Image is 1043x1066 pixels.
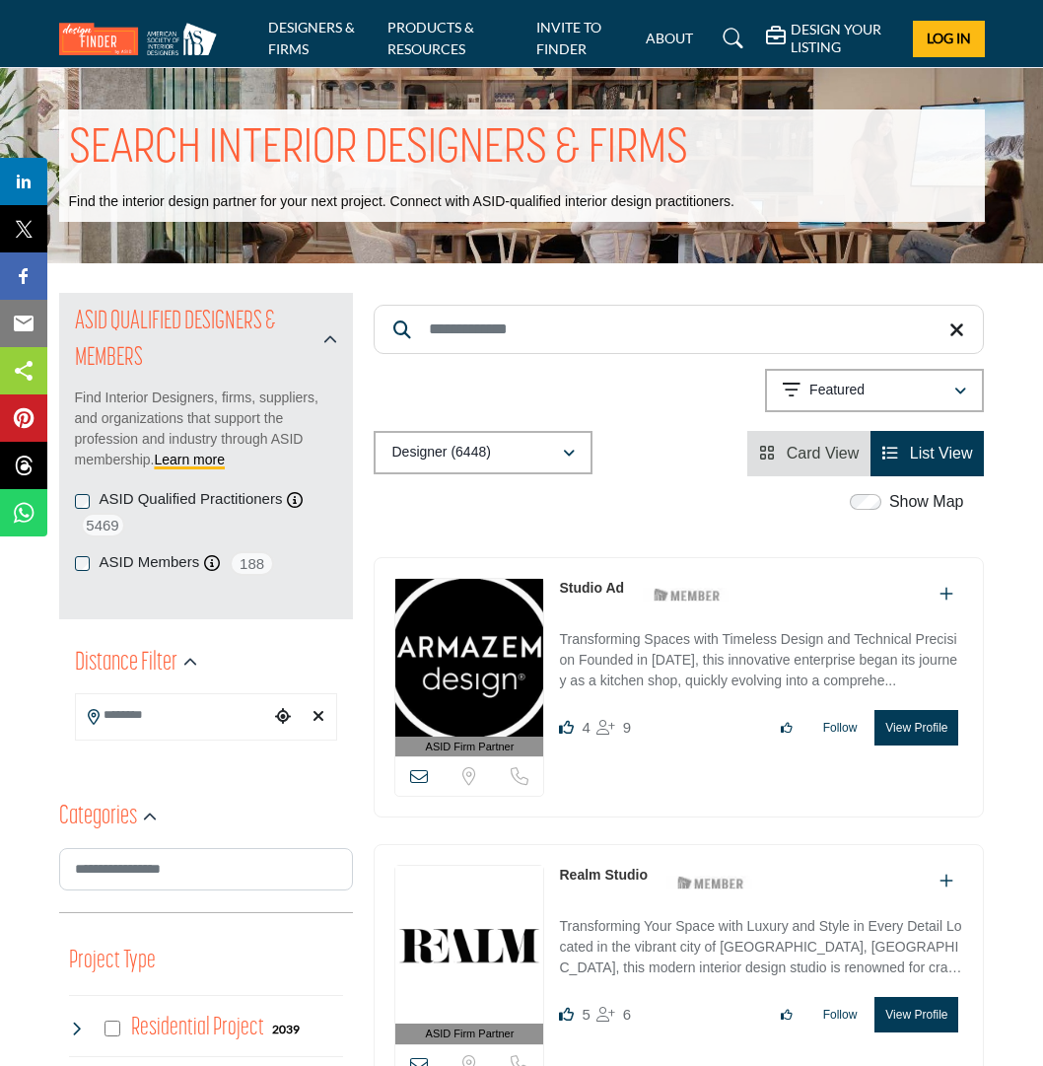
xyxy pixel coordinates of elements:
span: 188 [230,551,274,576]
input: Search Keyword [374,305,984,354]
input: Search Location [76,696,270,735]
button: View Profile [874,997,958,1032]
span: ASID Firm Partner [426,739,515,755]
li: Card View [747,431,870,476]
input: ASID Qualified Practitioners checkbox [75,494,90,509]
span: 9 [623,719,631,736]
a: Add To List [939,586,953,603]
button: Like listing [768,711,805,745]
button: Featured [765,369,984,412]
input: Search Category [59,848,354,890]
b: 2039 [272,1023,300,1036]
span: ASID Firm Partner [426,1026,515,1042]
button: Follow [810,711,870,745]
li: List View [870,431,984,476]
div: Followers [596,1003,631,1027]
h1: SEARCH INTERIOR DESIGNERS & FIRMS [69,119,688,180]
a: Realm Studio [559,867,647,883]
i: Likes [559,720,574,735]
a: ABOUT [646,30,693,46]
img: ASID Members Badge Icon [643,583,731,607]
i: Likes [559,1007,574,1022]
a: Add To List [939,873,953,889]
button: Log In [913,21,984,57]
span: 6 [623,1006,631,1023]
img: Studio Ad [395,579,543,737]
a: Transforming Your Space with Luxury and Style in Every Detail Located in the vibrant city of [GEO... [559,904,963,982]
a: Learn more [154,452,225,467]
a: Studio Ad [559,580,624,596]
div: Choose your current location [269,696,296,739]
a: View List [882,445,972,462]
h2: Categories [59,800,137,835]
div: Followers [596,716,631,740]
a: ASID Firm Partner [395,866,543,1044]
a: Transforming Spaces with Timeless Design and Technical Precision Founded in [DATE], this innovati... [559,617,963,695]
button: View Profile [874,710,958,746]
span: Card View [787,445,860,462]
input: ASID Members checkbox [75,556,90,571]
p: Designer (6448) [391,443,490,462]
input: Select Residential Project checkbox [104,1021,120,1036]
button: Designer (6448) [374,431,592,474]
img: Realm Studio [395,866,543,1024]
h2: ASID QUALIFIED DESIGNERS & MEMBERS [75,305,318,377]
p: Transforming Your Space with Luxury and Style in Every Detail Located in the vibrant city of [GEO... [559,916,963,982]
img: Site Logo [59,23,227,55]
span: 5 [582,1006,590,1023]
span: 5469 [81,513,125,537]
p: Featured [809,381,865,400]
h5: DESIGN YOUR LISTING [791,21,898,56]
a: ASID Firm Partner [395,579,543,757]
a: DESIGNERS & FIRMS [268,19,355,57]
button: Like listing [768,998,805,1031]
p: Find Interior Designers, firms, suppliers, and organizations that support the profession and indu... [75,388,338,470]
p: Find the interior design partner for your next project. Connect with ASID-qualified interior desi... [69,192,734,212]
h2: Distance Filter [75,646,177,681]
a: Search [704,23,756,54]
div: 2039 Results For Residential Project [272,1020,300,1037]
div: Clear search location [306,696,332,739]
a: View Card [759,445,859,462]
label: ASID Qualified Practitioners [100,488,283,511]
h4: Residential Project: Types of projects range from simple residential renovations to highly comple... [131,1011,264,1045]
a: INVITE TO FINDER [536,19,601,57]
span: Log In [927,30,971,46]
label: ASID Members [100,551,200,574]
a: PRODUCTS & RESOURCES [387,19,474,57]
p: Realm Studio [559,865,647,886]
button: Project Type [69,943,156,980]
span: List View [910,445,973,462]
p: Transforming Spaces with Timeless Design and Technical Precision Founded in [DATE], this innovati... [559,629,963,695]
p: Studio Ad [559,578,624,599]
label: Show Map [889,490,964,514]
span: 4 [582,719,590,736]
button: Follow [810,998,870,1031]
img: ASID Members Badge Icon [666,870,755,894]
div: DESIGN YOUR LISTING [766,21,898,56]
